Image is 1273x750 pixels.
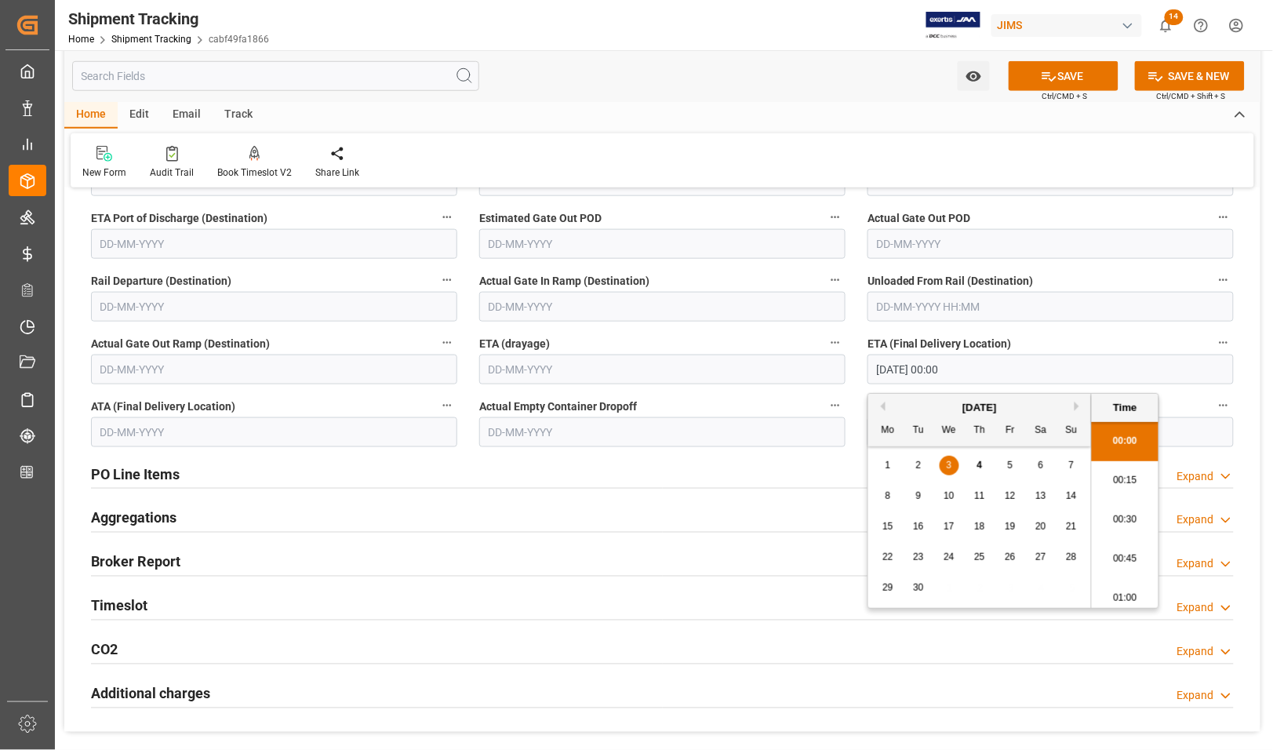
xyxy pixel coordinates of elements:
span: 14 [1066,490,1076,501]
div: Track [213,102,264,129]
div: Choose Monday, September 22nd, 2025 [878,548,898,567]
input: DD-MM-YYYY [91,292,457,322]
div: Fr [1001,421,1020,441]
button: Help Center [1184,8,1219,43]
div: Choose Wednesday, September 24th, 2025 [940,548,959,567]
button: SAVE [1009,61,1118,91]
a: Shipment Tracking [111,34,191,45]
div: Choose Tuesday, September 16th, 2025 [909,517,929,537]
input: DD-MM-YYYY HH:MM [867,292,1234,322]
span: Estimated Gate Out POD [479,210,602,227]
h2: Broker Report [91,552,180,573]
div: Choose Sunday, September 28th, 2025 [1062,548,1082,567]
span: 1 [886,460,891,471]
input: Search Fields [72,61,479,91]
h2: CO2 [91,639,118,661]
button: Actual Gate In Ramp (Destination) [825,270,846,290]
input: DD-MM-YYYY [479,417,846,447]
h2: PO Line Items [91,464,180,485]
span: 4 [977,460,983,471]
span: 30 [913,582,923,593]
input: DD-MM-YYYY [91,355,457,384]
span: 18 [974,521,984,532]
span: 5 [1008,460,1013,471]
button: Actual Empty Container Dropoff [825,395,846,416]
span: 28 [1066,552,1076,562]
div: Choose Tuesday, September 23rd, 2025 [909,548,929,567]
span: Unloaded From Rail (Destination) [867,273,1034,289]
span: 22 [882,552,893,562]
span: ETA (Final Delivery Location) [867,336,1012,352]
div: Tu [909,421,929,441]
span: Rail Departure (Destination) [91,273,231,289]
span: ETA Port of Discharge (Destination) [91,210,267,227]
span: 29 [882,582,893,593]
div: Choose Tuesday, September 2nd, 2025 [909,456,929,475]
div: Choose Friday, September 5th, 2025 [1001,456,1020,475]
span: Actual Gate In Ramp (Destination) [479,273,649,289]
input: DD-MM-YYYY [91,229,457,259]
span: 27 [1035,552,1046,562]
div: Shipment Tracking [68,7,269,31]
div: Expand [1177,512,1214,529]
span: 26 [1005,552,1015,562]
span: 10 [944,490,954,501]
span: 3 [947,460,952,471]
button: open menu [958,61,990,91]
li: 00:45 [1092,540,1158,579]
div: [DATE] [868,400,1091,416]
button: Previous Month [876,402,886,411]
span: 12 [1005,490,1015,501]
span: 16 [913,521,923,532]
div: Choose Thursday, September 4th, 2025 [970,456,990,475]
span: 25 [974,552,984,562]
button: Received Complete [1213,395,1234,416]
button: show 14 new notifications [1148,8,1184,43]
div: Choose Monday, September 15th, 2025 [878,517,898,537]
div: Choose Saturday, September 27th, 2025 [1031,548,1051,567]
div: Choose Sunday, September 21st, 2025 [1062,517,1082,537]
div: New Form [82,166,126,180]
div: Choose Tuesday, September 9th, 2025 [909,486,929,506]
div: Choose Wednesday, September 10th, 2025 [940,486,959,506]
button: Next Month [1075,402,1084,411]
span: 6 [1038,460,1044,471]
div: Expand [1177,600,1214,617]
span: 11 [974,490,984,501]
div: Home [64,102,118,129]
div: Choose Thursday, September 11th, 2025 [970,486,990,506]
h2: Additional charges [91,683,210,704]
span: 9 [916,490,922,501]
div: Book Timeslot V2 [217,166,292,180]
span: 24 [944,552,954,562]
div: month 2025-09 [873,450,1087,603]
button: Actual Gate Out POD [1213,207,1234,228]
input: DD-MM-YYYY [479,355,846,384]
div: Edit [118,102,161,129]
span: 17 [944,521,954,532]
span: 21 [1066,521,1076,532]
div: Share Link [315,166,359,180]
div: Choose Wednesday, September 3rd, 2025 [940,456,959,475]
div: Choose Friday, September 12th, 2025 [1001,486,1020,506]
input: DD-MM-YYYY HH:MM [867,355,1234,384]
input: DD-MM-YYYY [91,417,457,447]
div: Choose Saturday, September 13th, 2025 [1031,486,1051,506]
div: Expand [1177,644,1214,661]
li: 00:30 [1092,501,1158,540]
div: Choose Sunday, September 7th, 2025 [1062,456,1082,475]
span: 8 [886,490,891,501]
span: Actual Gate Out POD [867,210,971,227]
div: Choose Monday, September 1st, 2025 [878,456,898,475]
div: Choose Monday, September 29th, 2025 [878,578,898,598]
img: Exertis%20JAM%20-%20Email%20Logo.jpg_1722504956.jpg [926,12,980,39]
button: ETA (Final Delivery Location) [1213,333,1234,353]
div: JIMS [991,14,1142,37]
button: Estimated Gate Out POD [825,207,846,228]
span: Actual Gate Out Ramp (Destination) [91,336,270,352]
span: 14 [1165,9,1184,25]
div: Th [970,421,990,441]
a: Home [68,34,94,45]
li: 00:15 [1092,461,1158,501]
input: DD-MM-YYYY [479,292,846,322]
